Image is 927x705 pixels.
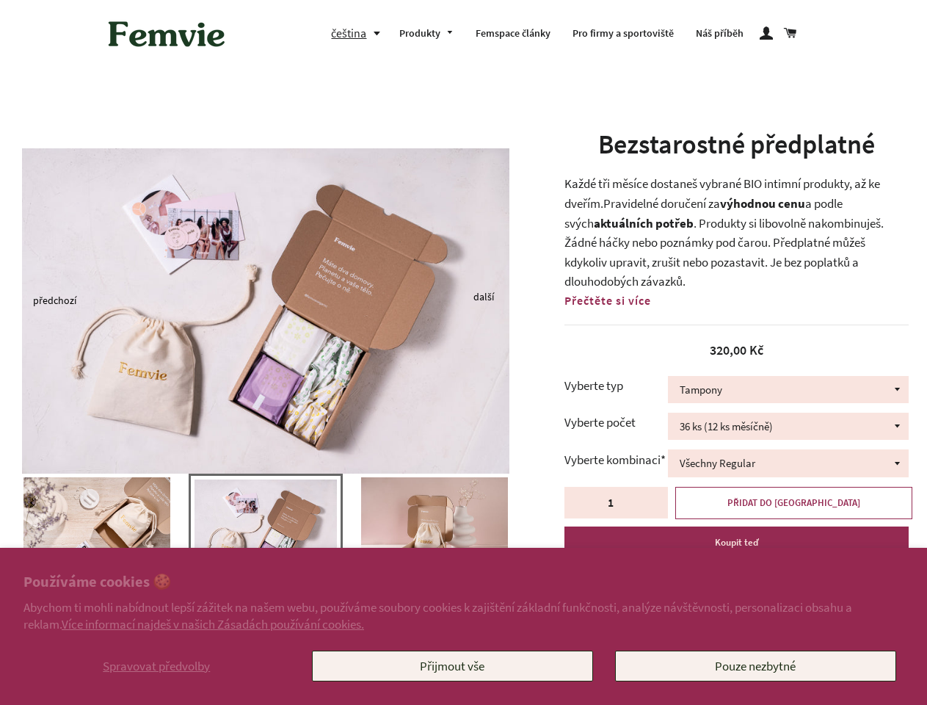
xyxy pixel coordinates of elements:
[465,15,561,53] a: Femspace články
[388,15,465,53] a: Produkty
[195,480,337,578] img: TER06153_nahled_55e4d994-aa26-4205-95cb-2843203b3a89_400x.jpg
[23,599,904,632] p: Abychom ti mohli nabídnout lepší zážitek na našem webu, používáme soubory cookies k zajištění zák...
[103,658,210,674] span: Spravovat předvolby
[361,477,508,580] img: TER07022_nahled_8cbbf038-df9d-495c-8a81-dc3926471646_400x.jpg
[615,651,896,681] button: Pouze nezbytné
[23,477,170,580] img: TER07046_nahled_e819ef39-4be1-4e26-87ba-be875aeae645_400x.jpg
[685,15,755,53] a: Náš příběh
[331,23,388,43] button: čeština
[473,297,481,300] button: Next
[603,195,720,211] span: Pravidelné doručení za
[564,413,668,433] label: Vyberte počet
[564,126,909,163] h1: Bezstarostné předplatné
[312,651,593,681] button: Přijmout vše
[101,11,233,57] img: Femvie
[720,195,805,211] b: výhodnou cenu
[561,15,685,53] a: Pro firmy a sportoviště
[564,293,651,308] span: Přečtěte si více
[33,300,40,304] button: Previous
[694,215,697,231] span: .
[710,341,763,358] span: 320,00 Kč
[22,148,509,474] img: TER06153_nahled_55e4d994-aa26-4205-95cb-2843203b3a89_800x.jpg
[564,527,909,559] button: Koupit teď
[675,487,912,519] button: PŘIDAT DO [GEOGRAPHIC_DATA]
[564,450,668,470] label: Vyberte kombinaci*
[594,215,694,231] b: aktuálních potřeb
[564,174,909,291] p: Každé tři měsíce dostaneš vybrané BIO intimní produkty, až ke dveřím. Produkty si libovolně nakom...
[564,195,843,231] span: a podle svých
[564,376,668,396] label: Vyberte typ
[62,616,364,632] a: Více informací najdeš v našich Zásadách používání cookies.
[23,571,904,593] h2: Používáme cookies 🍪
[727,496,860,509] span: PŘIDAT DO [GEOGRAPHIC_DATA]
[23,651,290,681] button: Spravovat předvolby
